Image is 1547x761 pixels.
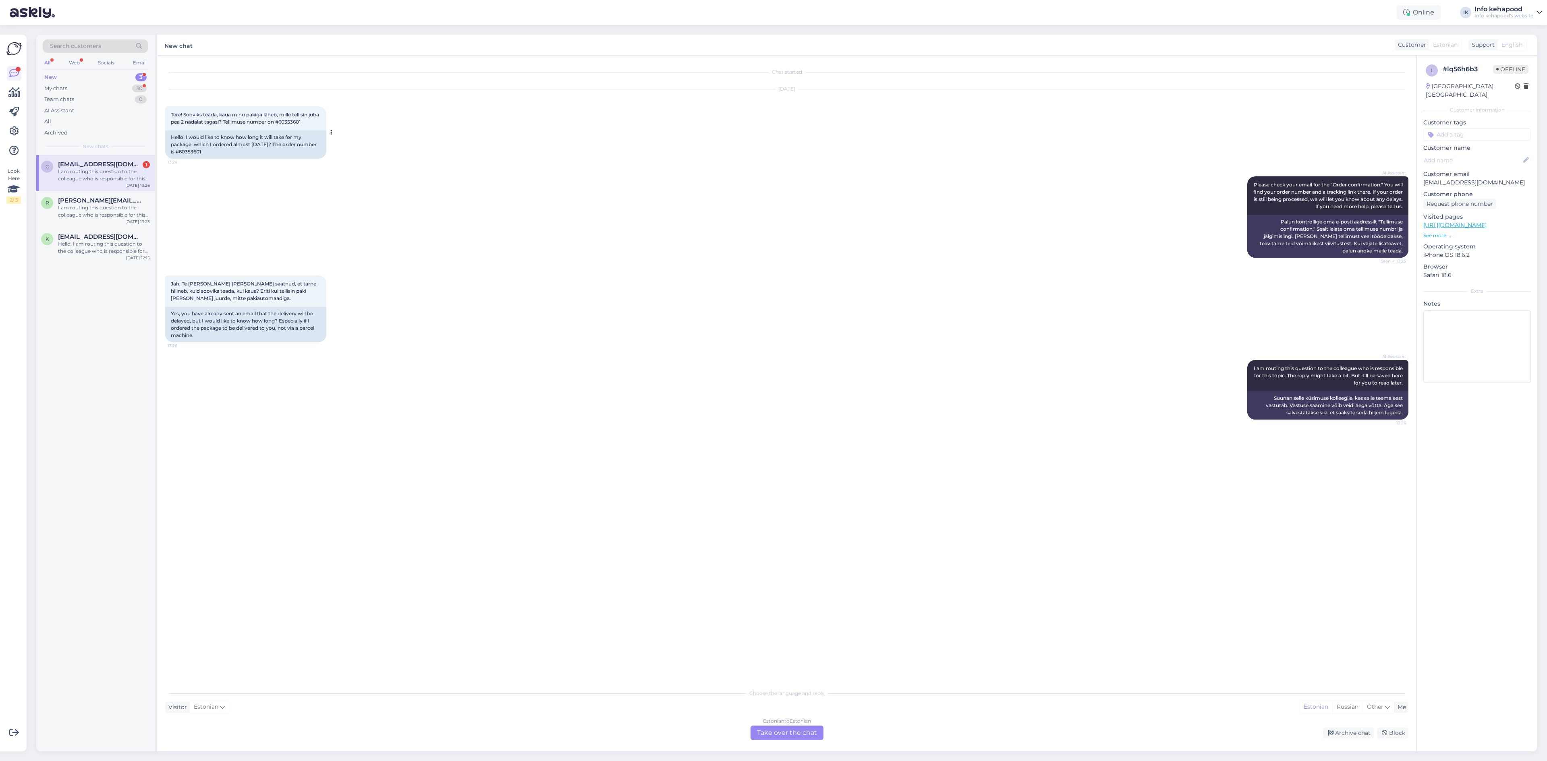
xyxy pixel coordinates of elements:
p: Safari 18.6 [1423,271,1531,279]
div: New [44,73,57,81]
div: Customer information [1423,106,1531,114]
div: Take over the chat [751,726,823,740]
span: Ruth.jyrgenson@mail.ee [58,197,142,204]
p: Customer tags [1423,118,1531,127]
div: Me [1394,703,1406,711]
div: Request phone number [1423,199,1496,209]
label: New chat [164,39,193,50]
span: Tere! Sooviks teada, kaua minu pakiga läheb, mille tellisin juba pea 2 nädalat tagasi? Tellimuse ... [171,112,320,125]
div: [DATE] [165,85,1408,93]
span: Please check your email for the "Order confirmation." You will find your order number and a track... [1253,182,1404,209]
p: See more ... [1423,232,1531,239]
span: Other [1367,703,1383,710]
div: My chats [44,85,67,93]
div: 2 / 3 [6,196,21,204]
p: Browser [1423,263,1531,271]
div: Hello, I am routing this question to the colleague who is responsible for this topic. The reply m... [58,240,150,255]
div: Support [1468,41,1495,49]
div: Yes, you have already sent an email that the delivery will be delayed, but I would like to know h... [165,307,326,342]
div: [DATE] 13:23 [125,219,150,225]
div: Web [67,58,81,68]
a: [URL][DOMAIN_NAME] [1423,221,1487,229]
div: Estonian to Estonian [763,718,811,725]
div: Palun kontrollige oma e-posti aadressilt "Tellimuse confirmation." Sealt leiate oma tellimuse num... [1247,215,1408,258]
img: Askly Logo [6,41,22,56]
input: Add a tag [1423,128,1531,141]
div: Info kehapood's website [1474,12,1533,19]
p: [EMAIL_ADDRESS][DOMAIN_NAME] [1423,178,1531,187]
div: Online [1397,5,1441,20]
div: [DATE] 13:26 [125,182,150,188]
div: Extra [1423,287,1531,295]
div: 3 [135,73,147,81]
div: IK [1460,7,1471,18]
div: Chat started [165,68,1408,76]
p: Customer name [1423,144,1531,152]
span: New chats [83,143,108,150]
div: Info kehapood [1474,6,1533,12]
span: carolinmarmei@gmail.com [58,161,142,168]
div: Block [1377,728,1408,738]
div: Look Here [6,168,21,204]
span: l [1431,67,1433,73]
div: [DATE] 12:15 [126,255,150,261]
p: Customer phone [1423,190,1531,199]
div: Team chats [44,95,74,103]
div: I am routing this question to the colleague who is responsible for this topic. The reply might ta... [58,168,150,182]
span: Estonian [194,703,218,711]
div: [GEOGRAPHIC_DATA], [GEOGRAPHIC_DATA] [1426,82,1515,99]
span: Search customers [50,42,101,50]
div: # lq56h6b3 [1443,64,1493,74]
span: 13:26 [1376,420,1406,426]
p: Operating system [1423,242,1531,251]
span: c [46,163,49,170]
p: Notes [1423,300,1531,308]
span: Offline [1493,65,1528,74]
div: Archive chat [1323,728,1374,738]
div: Russian [1332,701,1362,713]
span: Estonian [1433,41,1458,49]
input: Add name [1424,156,1522,165]
span: English [1501,41,1522,49]
span: AI Assistant [1376,354,1406,360]
div: 30 [132,85,147,93]
div: Choose the language and reply [165,690,1408,697]
p: Customer email [1423,170,1531,178]
p: Visited pages [1423,213,1531,221]
div: Customer [1395,41,1426,49]
p: iPhone OS 18.6.2 [1423,251,1531,259]
div: Suunan selle küsimuse kolleegile, kes selle teema eest vastutab. Vastuse saamine võib veidi aega ... [1247,391,1408,420]
span: Jah, Te [PERSON_NAME] [PERSON_NAME] saatnud, et tarne hilineb, kuid sooviks teada, kui kaua? Erit... [171,281,317,301]
span: Seen ✓ 13:25 [1376,258,1406,264]
span: kerttukivisaar93@gmail.com [58,233,142,240]
div: 1 [143,161,150,168]
span: k [46,236,49,242]
div: 0 [135,95,147,103]
div: Hello! I would like to know how long it will take for my package, which I ordered almost [DATE]? ... [165,130,326,159]
span: I am routing this question to the colleague who is responsible for this topic. The reply might ta... [1254,365,1404,386]
span: R [46,200,49,206]
div: Estonian [1300,701,1332,713]
span: 13:24 [168,159,198,165]
div: All [44,118,51,126]
div: AI Assistant [44,107,74,115]
div: Visitor [165,703,187,711]
span: AI Assistant [1376,170,1406,176]
a: Info kehapoodInfo kehapood's website [1474,6,1542,19]
div: All [43,58,52,68]
div: Email [131,58,148,68]
div: Socials [96,58,116,68]
span: 13:26 [168,343,198,349]
div: I am routing this question to the colleague who is responsible for this topic. The reply might ta... [58,204,150,219]
div: Archived [44,129,68,137]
